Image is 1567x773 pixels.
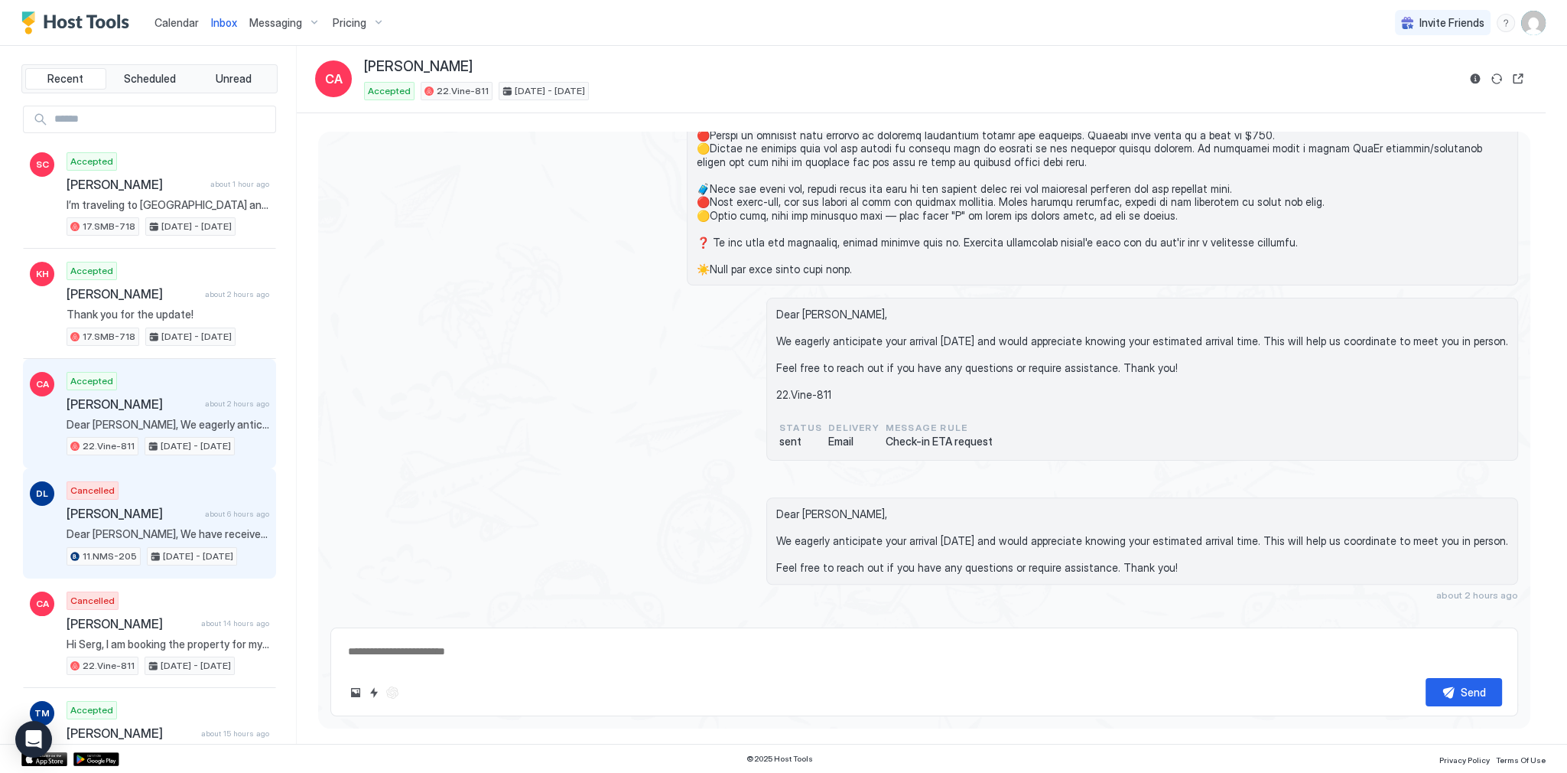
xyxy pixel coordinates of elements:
span: 22.Vine-811 [83,439,135,453]
span: CA [36,597,49,611]
span: [PERSON_NAME] [364,58,473,76]
span: 22.Vine-811 [437,84,489,98]
div: Scheduled Messages [1396,615,1500,631]
span: Accepted [70,264,113,278]
button: Scheduled Messages [1376,613,1518,634]
span: [PERSON_NAME] [67,396,199,412]
span: Message Rule [886,421,993,435]
span: Pricing [333,16,366,30]
span: Hi Serg, I am booking the property for my colleague. Thank you [67,638,269,651]
span: [PERSON_NAME] [67,177,204,192]
a: Privacy Policy [1439,751,1490,767]
span: Check-in ETA request [886,435,993,448]
span: Dear [PERSON_NAME], We eagerly anticipate your arrival [DATE] and would appreciate knowing your e... [776,507,1508,575]
span: [DATE] - [DATE] [161,439,231,453]
a: Host Tools Logo [21,11,136,34]
a: Inbox [211,15,237,31]
span: [DATE] - [DATE] [161,659,231,673]
span: [PERSON_NAME] [67,286,199,302]
span: [DATE] - [DATE] [163,550,233,563]
span: Email [828,435,879,448]
span: about 14 hours ago [201,618,269,628]
button: Scheduled [109,68,190,90]
span: [PERSON_NAME] [67,616,195,631]
span: Accepted [70,703,113,717]
span: 17.SMB-718 [83,330,135,344]
span: SC [36,158,49,171]
span: about 1 hour ago [210,179,269,189]
div: User profile [1521,11,1546,35]
span: TM [34,706,50,720]
span: I’m traveling to [GEOGRAPHIC_DATA] and really like your Airbnb . I’d love the opportunity to stay... [67,198,269,212]
span: 22.Vine-811 [83,659,135,673]
span: © 2025 Host Tools [746,754,813,764]
div: menu [1497,14,1515,32]
span: [DATE] - [DATE] [161,330,232,344]
span: about 2 hours ago [205,399,269,409]
button: Send [1426,678,1502,706]
span: Terms Of Use [1496,755,1546,765]
a: Calendar [154,15,199,31]
span: Messaging [249,16,302,30]
span: Accepted [70,155,113,168]
span: Calendar [154,16,199,29]
span: [DATE] - [DATE] [515,84,585,98]
span: Accepted [368,84,411,98]
span: Scheduled [124,72,176,86]
span: Dear [PERSON_NAME], We eagerly anticipate your arrival [DATE] and would appreciate knowing your e... [67,418,269,432]
span: Dear [PERSON_NAME], We have received your reservation cancellation at our property. We are sorry ... [67,527,269,541]
span: [DATE] - [DATE] [161,220,232,233]
button: Recent [25,68,106,90]
span: Inbox [211,16,237,29]
button: Unread [193,68,274,90]
span: about 2 hours ago [1436,589,1518,601]
span: about 2 hours ago [205,289,269,299]
span: [PERSON_NAME] [67,506,199,521]
div: Open Intercom Messenger [15,721,52,758]
span: Recent [47,72,83,86]
button: Open reservation [1509,70,1527,88]
input: Input Field [48,106,275,132]
span: Invite Friends [1419,16,1484,30]
span: Cancelled [70,594,115,608]
div: tab-group [21,64,278,93]
button: Reservation information [1466,70,1484,88]
span: DL [36,487,48,501]
span: CA [325,70,343,88]
span: KH [36,267,49,281]
span: Unread [216,72,252,86]
a: App Store [21,752,67,766]
span: 17.SMB-718 [83,220,135,233]
span: about 6 hours ago [205,509,269,519]
span: Thank you for the update! [67,308,269,321]
div: Send [1461,684,1486,700]
span: Delivery [828,421,879,435]
span: status [779,421,822,435]
button: Sync reservation [1487,70,1506,88]
span: Accepted [70,374,113,388]
span: CA [36,377,49,391]
span: Dear [PERSON_NAME], We eagerly anticipate your arrival [DATE] and would appreciate knowing your e... [776,308,1508,402]
span: Cancelled [70,484,115,497]
button: Upload image [346,683,365,702]
span: [PERSON_NAME] [67,726,195,741]
span: sent [779,435,822,448]
span: about 15 hours ago [201,729,269,739]
span: Privacy Policy [1439,755,1490,765]
a: Terms Of Use [1496,751,1546,767]
a: Google Play Store [73,752,119,766]
span: 11.NMS-205 [83,550,137,563]
button: Quick reply [365,683,383,702]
